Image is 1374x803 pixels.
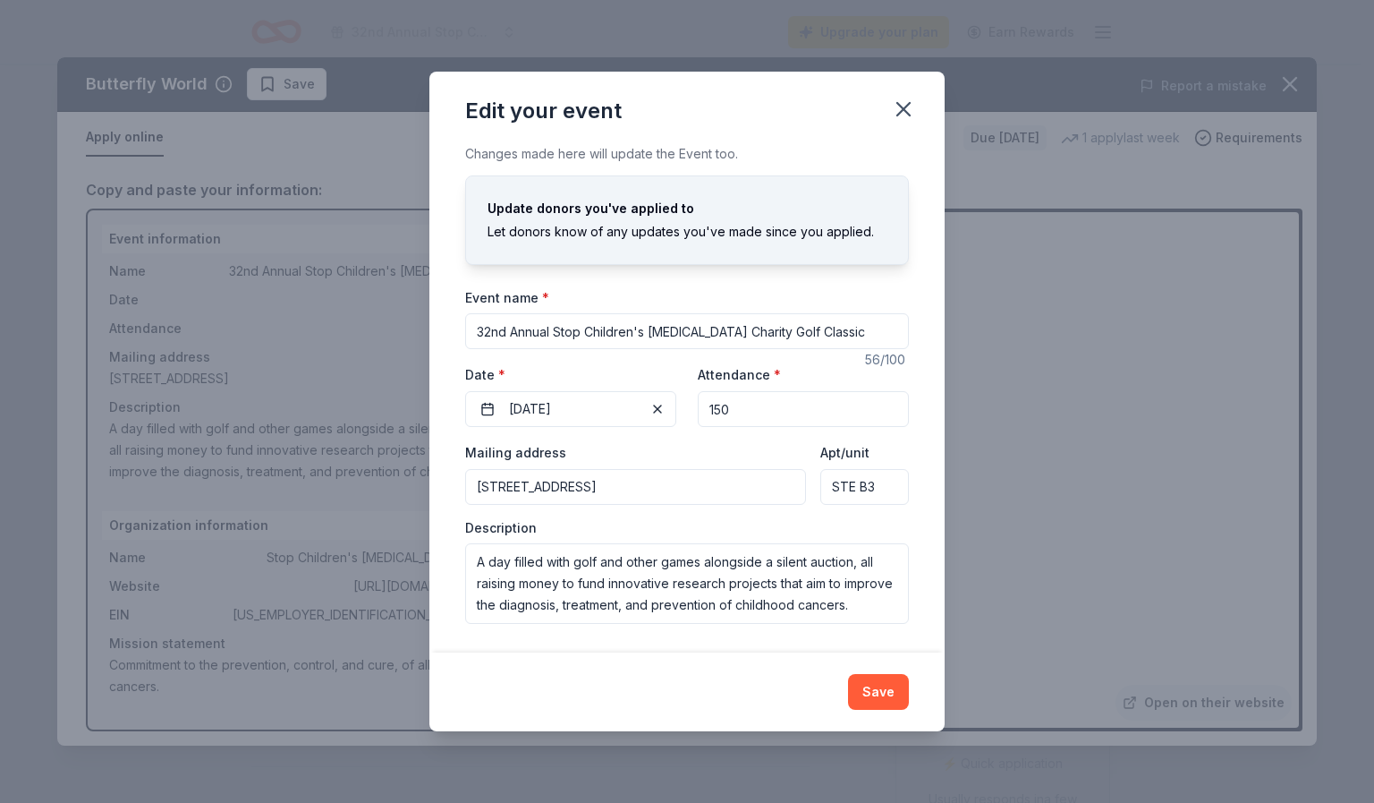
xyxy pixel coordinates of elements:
input: 20 [698,391,909,427]
label: Event name [465,289,549,307]
input: # [820,469,909,505]
input: Spring Fundraiser [465,313,909,349]
div: Update donors you've applied to [488,198,886,219]
label: Description [465,519,537,537]
input: Enter a US address [465,469,806,505]
label: Date [465,366,676,384]
div: Edit your event [465,97,622,125]
label: Apt/unit [820,444,869,462]
textarea: A day filled with golf and other games alongside a silent auction, all raising money to fund inno... [465,543,909,624]
div: 56 /100 [865,349,909,371]
div: Let donors know of any updates you've made since you applied. [488,221,886,243]
label: Attendance [698,366,781,384]
button: [DATE] [465,391,676,427]
button: Save [848,674,909,710]
div: Changes made here will update the Event too. [465,143,909,165]
label: Mailing address [465,444,566,462]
